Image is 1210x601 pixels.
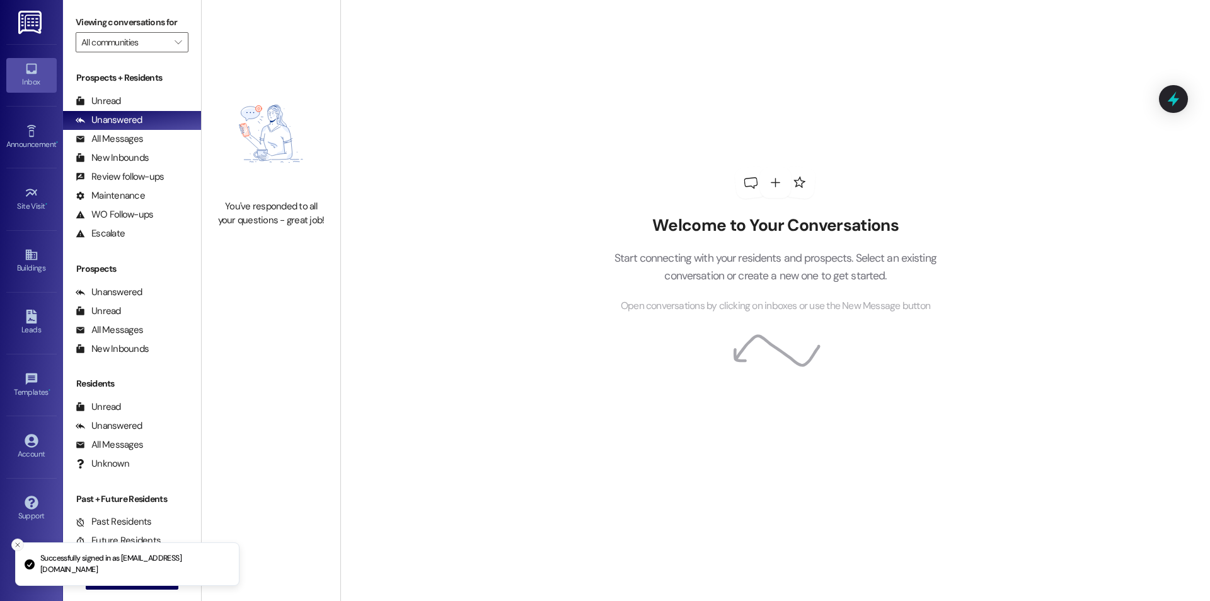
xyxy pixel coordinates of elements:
a: Inbox [6,58,57,92]
button: Close toast [11,539,24,551]
div: Unanswered [76,114,142,127]
div: Residents [63,377,201,390]
p: Successfully signed in as [EMAIL_ADDRESS][DOMAIN_NAME] [40,553,229,575]
span: Open conversations by clicking on inboxes or use the New Message button [621,298,930,314]
a: Buildings [6,244,57,278]
label: Viewing conversations for [76,13,188,32]
div: Review follow-ups [76,170,164,184]
div: WO Follow-ups [76,208,153,221]
h2: Welcome to Your Conversations [595,216,955,236]
div: Past + Future Residents [63,493,201,506]
div: All Messages [76,132,143,146]
div: Unread [76,95,121,108]
a: Leads [6,306,57,340]
div: Unread [76,305,121,318]
div: Unknown [76,457,129,470]
div: You've responded to all your questions - great job! [216,200,326,227]
span: • [45,200,47,209]
div: New Inbounds [76,342,149,356]
div: Unanswered [76,286,142,299]
i:  [175,37,181,47]
a: Account [6,430,57,464]
img: empty-state [216,74,326,194]
a: Support [6,492,57,526]
a: Site Visit • [6,182,57,216]
div: Unanswered [76,419,142,433]
div: All Messages [76,438,143,452]
img: ResiDesk Logo [18,11,44,34]
input: All communities [81,32,168,52]
div: Prospects + Residents [63,71,201,85]
div: Prospects [63,262,201,276]
div: Escalate [76,227,125,240]
a: Templates • [6,368,57,402]
span: • [49,386,50,395]
div: Unread [76,400,121,414]
span: • [56,138,58,147]
div: Past Residents [76,515,152,528]
div: Maintenance [76,189,145,202]
div: New Inbounds [76,151,149,165]
div: All Messages [76,324,143,337]
p: Start connecting with your residents and prospects. Select an existing conversation or create a n... [595,249,955,285]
